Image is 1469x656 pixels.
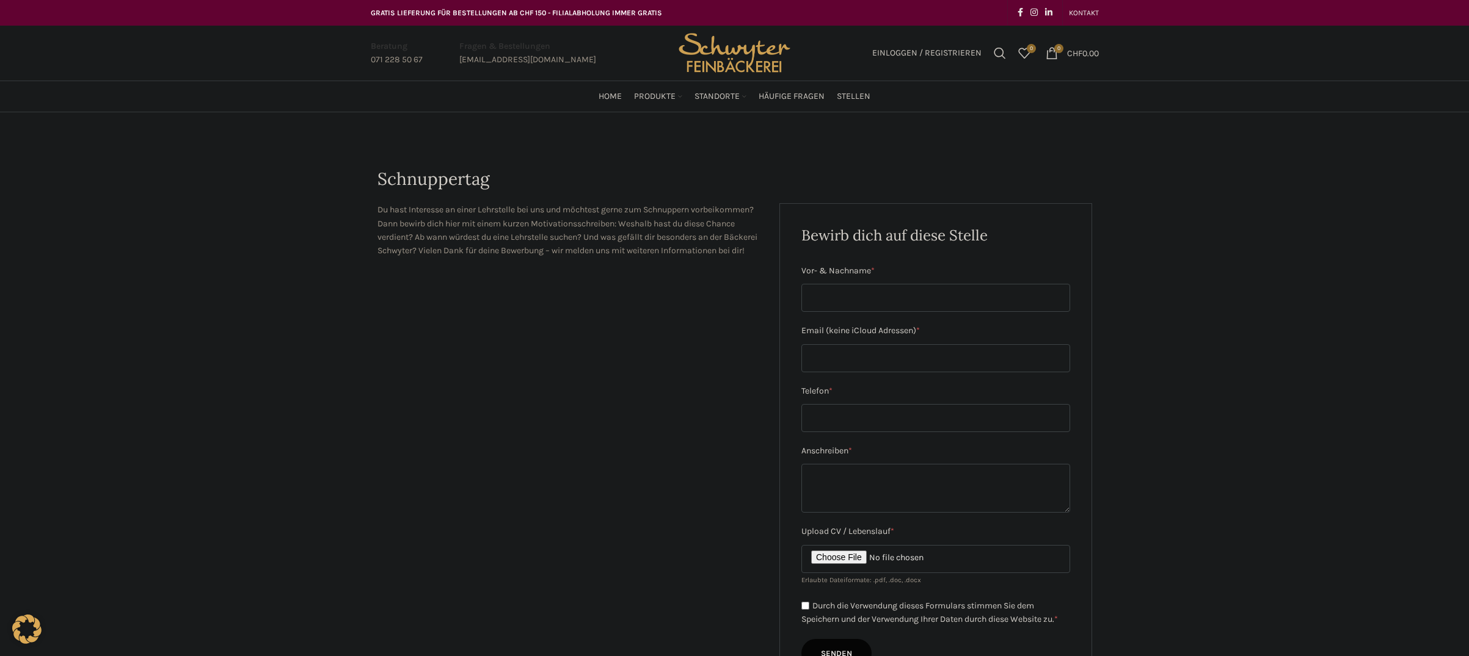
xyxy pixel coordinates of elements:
a: Produkte [634,84,682,109]
a: Infobox link [371,40,423,67]
span: Stellen [837,91,870,103]
span: GRATIS LIEFERUNG FÜR BESTELLUNGEN AB CHF 150 - FILIALABHOLUNG IMMER GRATIS [371,9,662,17]
h1: Schnuppertag [377,167,1092,191]
span: Häufige Fragen [759,91,825,103]
span: Home [599,91,622,103]
a: KONTAKT [1069,1,1099,25]
h2: Bewirb dich auf diese Stelle [801,225,1070,246]
a: Linkedin social link [1041,4,1056,21]
a: Home [599,84,622,109]
div: Secondary navigation [1063,1,1105,25]
span: 0 [1027,44,1036,53]
a: Suchen [988,41,1012,65]
img: Bäckerei Schwyter [674,26,794,81]
bdi: 0.00 [1067,48,1099,58]
p: Du hast Interesse an einer Lehrstelle bei uns und möchtest gerne zum Schnuppern vorbeikommen? Dan... [377,203,762,258]
span: CHF [1067,48,1082,58]
span: Einloggen / Registrieren [872,49,982,57]
label: Anschreiben [801,444,1070,458]
a: Facebook social link [1014,4,1027,21]
span: KONTAKT [1069,9,1099,17]
a: Instagram social link [1027,4,1041,21]
a: 0 CHF0.00 [1040,41,1105,65]
div: Meine Wunschliste [1012,41,1037,65]
a: Site logo [674,47,794,57]
a: Standorte [694,84,746,109]
label: Telefon [801,384,1070,398]
small: Erlaubte Dateiformate: .pdf, .doc, .docx [801,576,921,584]
span: Produkte [634,91,676,103]
a: Stellen [837,84,870,109]
label: Durch die Verwendung dieses Formulars stimmen Sie dem Speichern und der Verwendung Ihrer Daten du... [801,600,1058,625]
label: Vor- & Nachname [801,264,1070,278]
label: Upload CV / Lebenslauf [801,525,1070,538]
span: Standorte [694,91,740,103]
a: Häufige Fragen [759,84,825,109]
a: 0 [1012,41,1037,65]
a: Einloggen / Registrieren [866,41,988,65]
a: Infobox link [459,40,596,67]
label: Email (keine iCloud Adressen) [801,324,1070,337]
div: Main navigation [365,84,1105,109]
span: 0 [1054,44,1063,53]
